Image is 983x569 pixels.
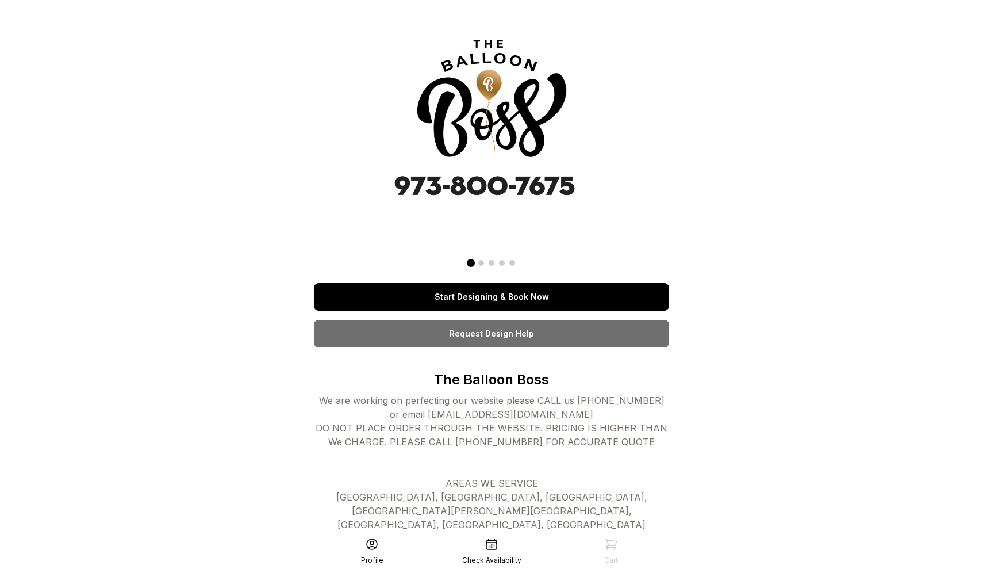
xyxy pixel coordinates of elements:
div: Profile [361,556,383,565]
p: The Balloon Boss [314,371,669,389]
div: Check Availability [462,556,521,565]
div: Cart [604,556,618,565]
a: Start Designing & Book Now [314,283,669,311]
a: Request Design Help [314,320,669,347]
